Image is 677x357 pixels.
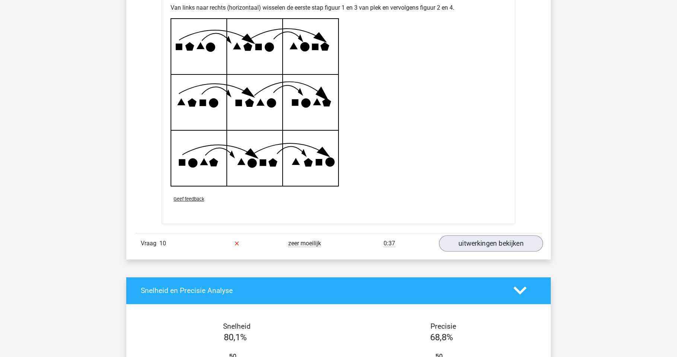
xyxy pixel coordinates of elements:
[171,3,506,12] p: Van links naar rechts (horizontaal) wisselen de eerste stap figuur 1 en 3 van plek en vervolgens ...
[224,332,247,342] span: 80,1%
[159,240,166,247] span: 10
[174,196,204,202] span: Geef feedback
[439,235,543,252] a: uitwerkingen bekijken
[347,322,539,331] h4: Precisie
[141,322,333,331] h4: Snelheid
[288,240,321,247] span: zeer moeilijk
[384,240,395,247] span: 0:37
[141,239,159,248] span: Vraag
[430,332,453,342] span: 68,8%
[141,286,502,295] h4: Snelheid en Precisie Analyse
